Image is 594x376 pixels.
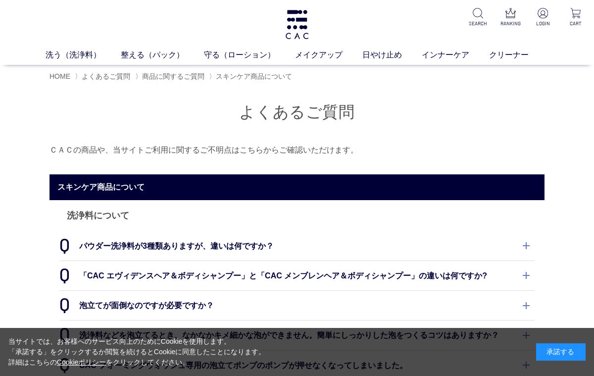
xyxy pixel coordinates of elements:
[8,336,266,368] div: 当サイトでは、お客様へのサービス向上のためにCookieを使用します。 「承諾する」をクリックするか閲覧を続けるとCookieに同意したことになります。 詳細はこちらの をクリックしてください。
[82,72,130,80] a: よくあるご質問
[121,49,204,61] a: 整える（パック）
[467,8,488,27] a: SEARCH
[57,358,106,366] a: Cookieポリシー
[59,261,535,290] dt: 「CAC エヴィデンスヘア＆ボディシャンプー」と「CAC メンブレンヘア＆ボディシャンプー」の違いは何ですか?
[565,8,586,27] a: CART
[362,49,422,61] a: 日やけ止め
[142,72,204,80] a: 商品に関するご質問
[533,20,553,27] p: LOGIN
[59,200,535,231] h3: 洗浄料について
[209,72,295,81] li: 〉
[49,102,544,123] h1: よくあるご質問
[49,143,544,157] p: ＣＡＣの商品や、当サイトご利用に関するご不明点はこちらからご確認いただけます。
[75,72,133,81] li: 〉
[49,72,70,80] a: HOME
[536,343,586,361] div: 承諾する
[284,10,310,39] img: logo
[489,49,548,61] a: クリーナー
[295,49,362,61] a: メイクアップ
[500,20,521,27] p: RANKING
[59,231,535,261] dt: パウダー洗浄料が3種類ありますが、違いは何ですか？
[216,72,292,80] span: スキンケア商品について
[500,8,521,27] a: RANKING
[59,291,535,320] dt: 泡立てが面倒なのですが必要ですか？
[204,49,295,61] a: 守る（ローション）
[59,321,535,350] dt: 洗浄料などを泡立てるとき、なかなかキメ細かな泡ができません。簡単にしっかりした泡をつくるコツはありますか？
[49,174,544,200] h2: スキンケア商品について
[422,49,489,61] a: インナーケア
[467,20,488,27] p: SEARCH
[46,49,121,61] a: 洗う（洗浄料）
[533,8,553,27] a: LOGIN
[565,20,586,27] p: CART
[135,72,207,81] li: 〉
